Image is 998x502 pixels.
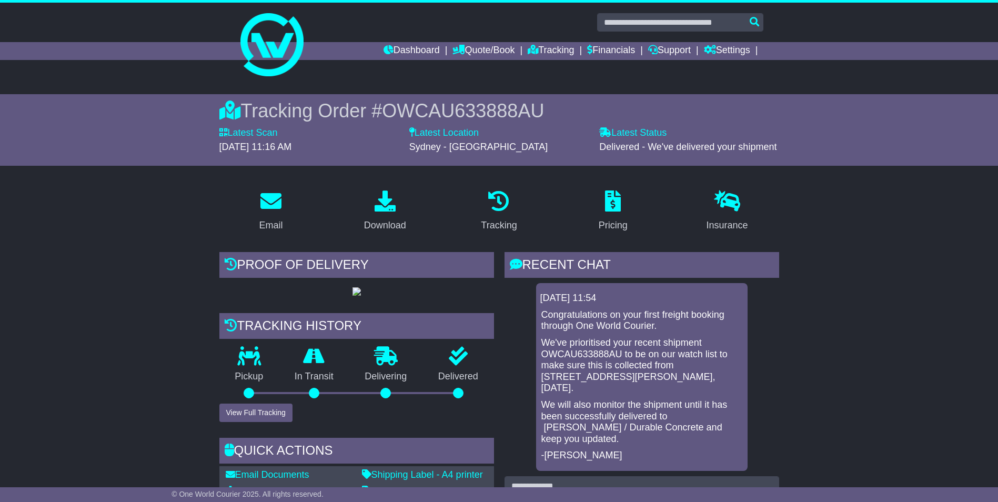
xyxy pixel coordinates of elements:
[540,293,743,304] div: [DATE] 11:54
[700,187,755,236] a: Insurance
[704,42,750,60] a: Settings
[219,142,292,152] span: [DATE] 11:16 AM
[219,127,278,139] label: Latest Scan
[599,127,667,139] label: Latest Status
[279,371,349,383] p: In Transit
[422,371,494,383] p: Delivered
[252,187,289,236] a: Email
[259,218,283,233] div: Email
[474,187,523,236] a: Tracking
[481,218,517,233] div: Tracking
[505,252,779,280] div: RECENT CHAT
[226,486,328,496] a: Download Documents
[541,399,742,445] p: We will also monitor the shipment until it has been successfully delivered to [PERSON_NAME] / Dur...
[707,218,748,233] div: Insurance
[172,490,324,498] span: © One World Courier 2025. All rights reserved.
[541,309,742,332] p: Congratulations on your first freight booking through One World Courier.
[452,42,515,60] a: Quote/Book
[357,187,413,236] a: Download
[384,42,440,60] a: Dashboard
[219,313,494,342] div: Tracking history
[587,42,635,60] a: Financials
[409,142,548,152] span: Sydney - [GEOGRAPHIC_DATA]
[541,337,742,394] p: We've prioritised your recent shipment OWCAU633888AU to be on our watch list to make sure this is...
[541,450,742,461] p: -[PERSON_NAME]
[349,371,423,383] p: Delivering
[219,438,494,466] div: Quick Actions
[648,42,691,60] a: Support
[219,404,293,422] button: View Full Tracking
[599,142,777,152] span: Delivered - We've delivered your shipment
[528,42,574,60] a: Tracking
[592,187,634,236] a: Pricing
[409,127,479,139] label: Latest Location
[364,218,406,233] div: Download
[362,469,483,480] a: Shipping Label - A4 printer
[219,252,494,280] div: Proof of Delivery
[226,469,309,480] a: Email Documents
[219,371,279,383] p: Pickup
[352,287,361,296] img: GetPodImage
[599,218,628,233] div: Pricing
[219,99,779,122] div: Tracking Order #
[382,100,544,122] span: OWCAU633888AU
